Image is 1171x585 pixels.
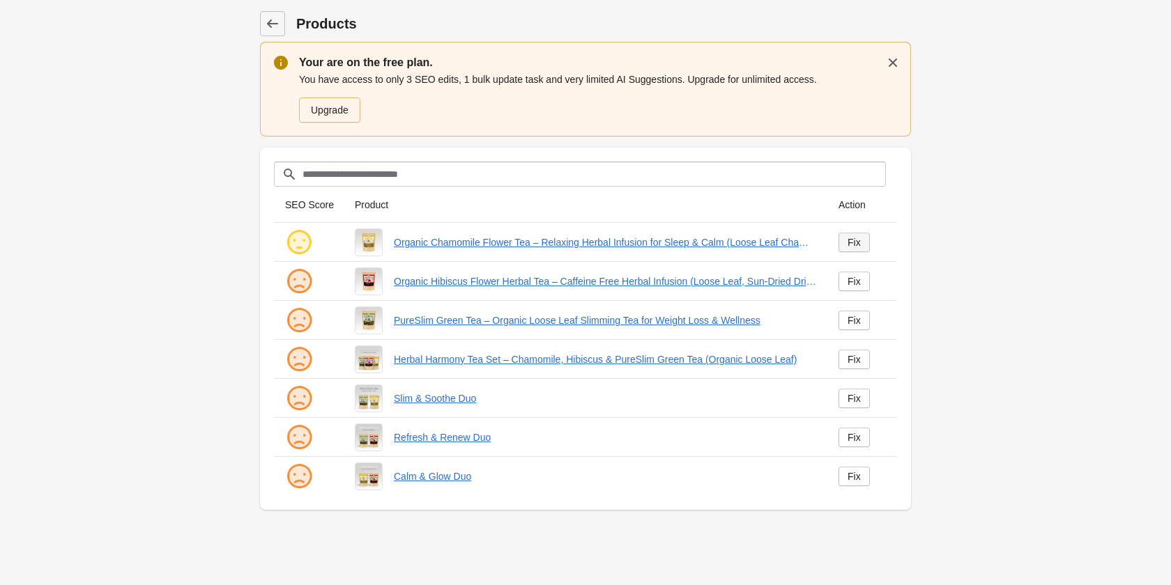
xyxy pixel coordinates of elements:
img: sad.png [285,345,313,373]
div: Fix [848,315,861,326]
a: PureSlim Green Tea – Organic Loose Leaf Slimming Tea for Weight Loss & Wellness [394,313,816,327]
img: sad.png [285,423,313,451]
a: Refresh & Renew Duo [394,430,816,444]
a: Fix [839,272,870,291]
div: Fix [848,354,861,365]
a: Upgrade [299,97,360,123]
th: SEO Score [274,187,344,223]
a: Herbal Harmony Tea Set – Chamomile, Hibiscus & PureSlim Green Tea (Organic Loose Leaf) [394,352,816,366]
img: sad.png [285,462,313,490]
a: Organic Chamomile Flower Tea – Relaxing Herbal Infusion for Sleep & Calm (Loose Leaf Chamomile Tea) [394,235,816,249]
div: Upgrade [311,104,349,116]
div: Fix [848,432,861,443]
a: Fix [839,428,870,447]
a: Fix [839,350,870,369]
h1: Products [296,14,911,33]
div: Fix [848,276,861,287]
a: Fix [839,467,870,486]
p: Your are on the free plan. [299,54,897,71]
a: Organic Hibiscus Flower Herbal Tea – Caffeine Free Herbal Infusion (Loose Leaf, Sun-Dried Dried H... [394,274,816,288]
a: Calm & Glow Duo [394,469,816,483]
th: Product [344,187,827,223]
img: sad.png [285,384,313,412]
div: You have access to only 3 SEO edits, 1 bulk update task and very limited AI Suggestions. Upgrade ... [299,71,897,124]
th: Action [827,187,897,223]
div: Fix [848,237,861,248]
a: Fix [839,311,870,330]
a: Slim & Soothe Duo [394,391,816,405]
a: Fix [839,389,870,408]
img: sad.png [285,306,313,334]
img: ok.png [285,228,313,256]
img: sad.png [285,267,313,295]
div: Fix [848,471,861,482]
a: Fix [839,233,870,252]
div: Fix [848,393,861,404]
